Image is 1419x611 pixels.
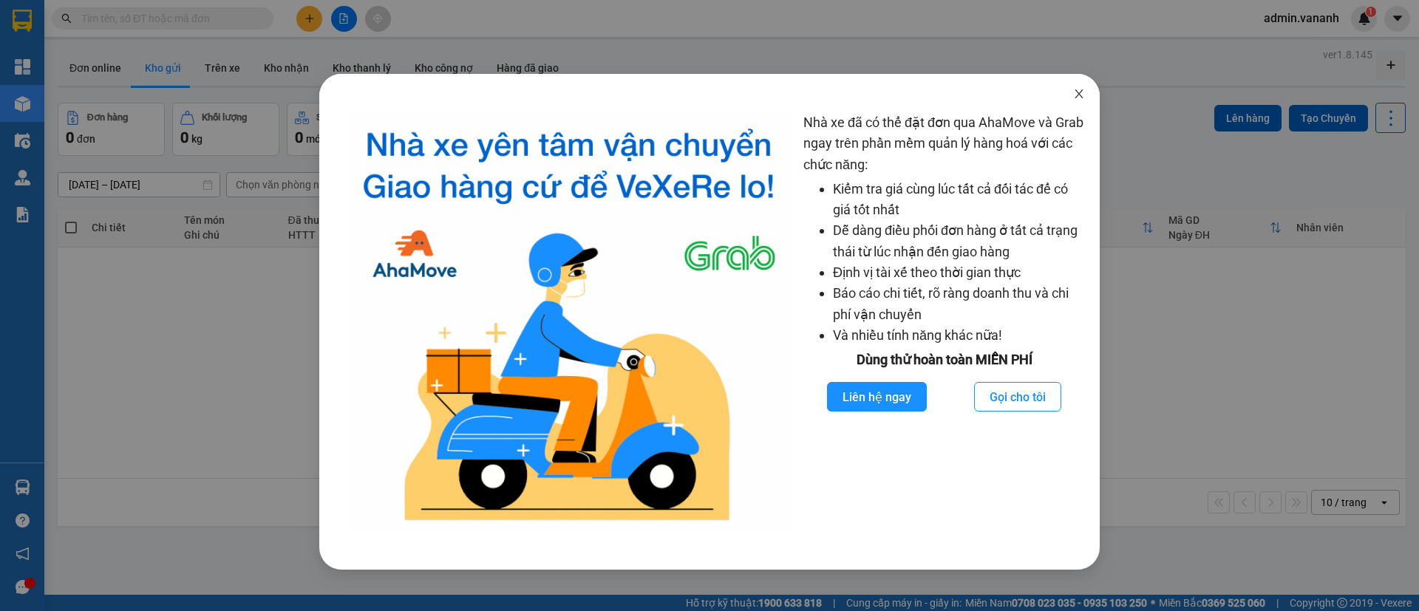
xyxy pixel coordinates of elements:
div: Nhà xe đã có thể đặt đơn qua AhaMove và Grab ngay trên phần mềm quản lý hàng hoá với các chức năng: [803,112,1085,533]
li: Dễ dàng điều phối đơn hàng ở tất cả trạng thái từ lúc nhận đến giao hàng [833,220,1085,262]
button: Close [1058,74,1100,115]
img: logo [346,112,792,533]
button: Liên hệ ngay [827,382,927,412]
span: Liên hệ ngay [843,388,911,406]
li: Báo cáo chi tiết, rõ ràng doanh thu và chi phí vận chuyển [833,283,1085,325]
li: Định vị tài xế theo thời gian thực [833,262,1085,283]
span: Gọi cho tôi [990,388,1046,406]
button: Gọi cho tôi [974,382,1061,412]
li: Và nhiều tính năng khác nữa! [833,325,1085,346]
li: Kiểm tra giá cùng lúc tất cả đối tác để có giá tốt nhất [833,179,1085,221]
div: Dùng thử hoàn toàn MIỄN PHÍ [803,349,1085,370]
span: close [1073,88,1085,100]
